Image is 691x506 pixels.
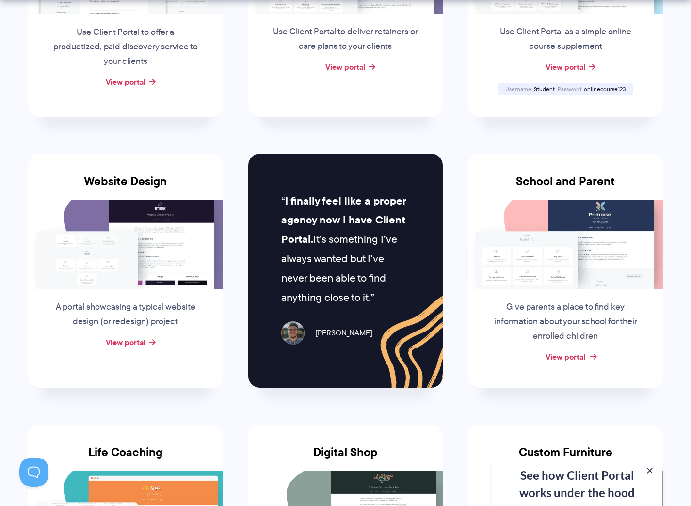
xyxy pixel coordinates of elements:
h3: Life Coaching [28,445,223,471]
a: View portal [106,336,145,348]
h3: Custom Furniture [468,445,663,471]
p: A portal showcasing a typical website design (or redesign) project [52,300,199,329]
p: Use Client Portal to deliver retainers or care plans to your clients [272,25,419,54]
h3: Website Design [28,174,223,200]
h3: Digital Shop [248,445,443,471]
iframe: Toggle Customer Support [19,458,48,487]
a: View portal [106,76,145,88]
span: Student [534,85,555,93]
p: Give parents a place to find key information about your school for their enrolled children [492,300,639,344]
a: View portal [325,61,365,73]
span: onlinecourse123 [584,85,626,93]
span: Username [505,85,532,93]
p: It’s something I’ve always wanted but I’ve never been able to find anything close to it. [281,191,410,307]
p: Use Client Portal to offer a productized, paid discovery service to your clients [52,25,199,69]
strong: I finally feel like a proper agency now I have Client Portal. [281,193,406,248]
span: Password [558,85,582,93]
span: [PERSON_NAME] [309,326,372,340]
p: Use Client Portal as a simple online course supplement [492,25,639,54]
a: View portal [546,351,585,363]
a: View portal [546,61,585,73]
h3: School and Parent [468,174,663,200]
